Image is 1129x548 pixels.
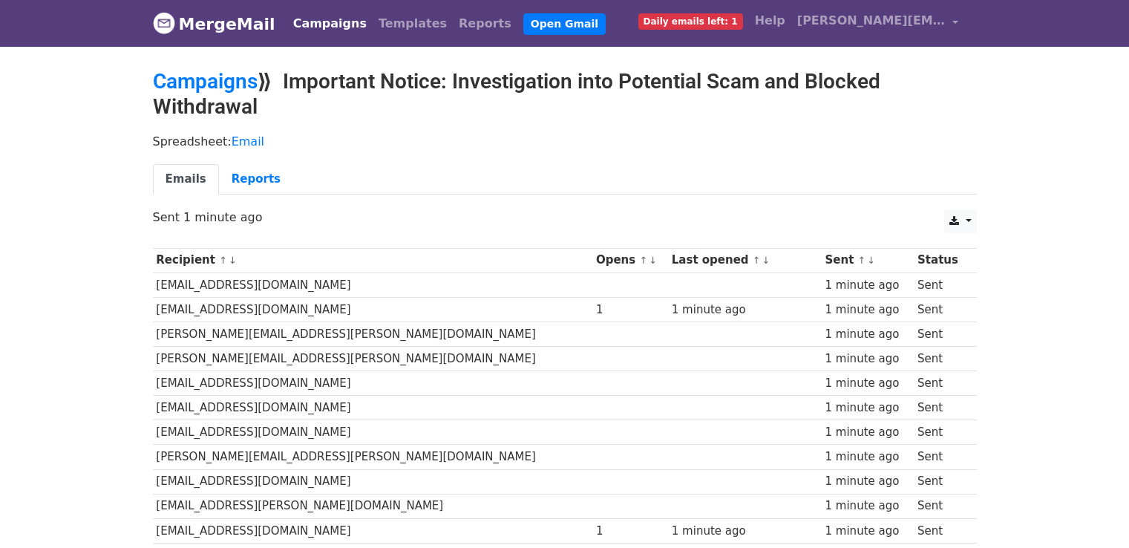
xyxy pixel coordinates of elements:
td: [EMAIL_ADDRESS][DOMAIN_NAME] [153,518,593,543]
th: Last opened [668,248,822,273]
td: [EMAIL_ADDRESS][PERSON_NAME][DOMAIN_NAME] [153,494,593,518]
span: Daily emails left: 1 [638,13,743,30]
td: [PERSON_NAME][EMAIL_ADDRESS][PERSON_NAME][DOMAIN_NAME] [153,347,593,371]
td: Sent [914,445,968,469]
a: ↑ [753,255,761,266]
td: [EMAIL_ADDRESS][DOMAIN_NAME] [153,420,593,445]
td: [EMAIL_ADDRESS][DOMAIN_NAME] [153,469,593,494]
a: Open Gmail [523,13,606,35]
a: Reports [219,164,293,195]
th: Recipient [153,248,593,273]
a: ↓ [867,255,875,266]
td: Sent [914,469,968,494]
a: ↓ [649,255,657,266]
span: [PERSON_NAME][EMAIL_ADDRESS][PERSON_NAME][DOMAIN_NAME] [797,12,946,30]
h2: ⟫ Important Notice: Investigation into Potential Scam and Blocked Withdrawal [153,69,977,119]
td: [PERSON_NAME][EMAIL_ADDRESS][PERSON_NAME][DOMAIN_NAME] [153,445,593,469]
td: Sent [914,322,968,346]
td: Sent [914,518,968,543]
div: 1 [596,301,664,319]
div: 1 minute ago [825,424,911,441]
div: 1 minute ago [825,277,911,294]
a: Emails [153,164,219,195]
td: Sent [914,396,968,420]
div: 1 minute ago [825,326,911,343]
a: Email [232,134,264,149]
td: [EMAIL_ADDRESS][DOMAIN_NAME] [153,273,593,297]
th: Status [914,248,968,273]
a: Reports [453,9,517,39]
td: [EMAIL_ADDRESS][DOMAIN_NAME] [153,297,593,322]
td: [PERSON_NAME][EMAIL_ADDRESS][PERSON_NAME][DOMAIN_NAME] [153,322,593,346]
a: ↑ [858,255,866,266]
td: Sent [914,297,968,322]
div: 1 minute ago [825,473,911,490]
div: 1 minute ago [672,523,818,540]
a: Campaigns [153,69,258,94]
a: ↑ [639,255,647,266]
th: Sent [822,248,914,273]
a: Help [749,6,791,36]
a: ↓ [762,255,770,266]
div: 1 minute ago [825,448,911,466]
td: [EMAIL_ADDRESS][DOMAIN_NAME] [153,371,593,396]
a: ↓ [229,255,237,266]
div: 1 minute ago [825,375,911,392]
p: Spreadsheet: [153,134,977,149]
td: [EMAIL_ADDRESS][DOMAIN_NAME] [153,396,593,420]
a: [PERSON_NAME][EMAIL_ADDRESS][PERSON_NAME][DOMAIN_NAME] [791,6,965,41]
p: Sent 1 minute ago [153,209,977,225]
th: Opens [592,248,668,273]
div: 1 minute ago [672,301,818,319]
a: Campaigns [287,9,373,39]
a: MergeMail [153,8,275,39]
td: Sent [914,420,968,445]
img: MergeMail logo [153,12,175,34]
a: ↑ [219,255,227,266]
td: Sent [914,273,968,297]
div: 1 minute ago [825,498,911,515]
div: 1 minute ago [825,350,911,368]
div: 1 [596,523,664,540]
div: 1 minute ago [825,399,911,417]
td: Sent [914,371,968,396]
a: Daily emails left: 1 [632,6,749,36]
td: Sent [914,494,968,518]
div: 1 minute ago [825,523,911,540]
a: Templates [373,9,453,39]
td: Sent [914,347,968,371]
div: 1 minute ago [825,301,911,319]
